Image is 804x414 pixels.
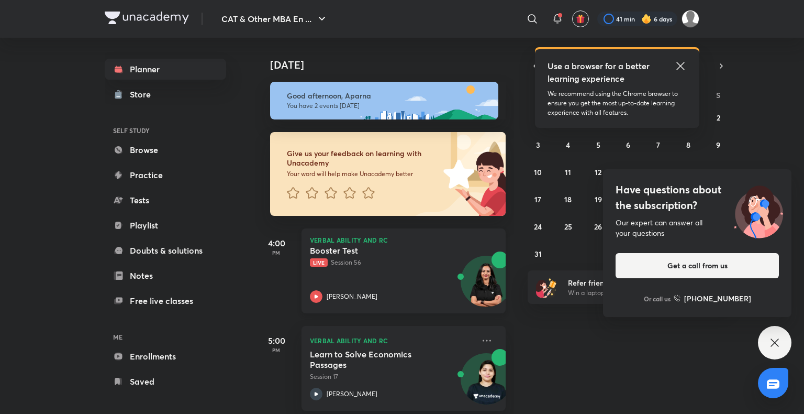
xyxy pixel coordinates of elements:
p: Verbal Ability and RC [310,334,474,347]
button: August 4, 2025 [560,136,576,153]
p: Your word will help make Unacademy better [287,170,440,178]
abbr: August 7, 2025 [656,140,660,150]
button: August 5, 2025 [590,136,607,153]
h6: Refer friends [568,277,697,288]
a: Tests [105,190,226,211]
button: Get a call from us [616,253,779,278]
button: August 19, 2025 [590,191,607,208]
img: avatar [576,14,585,24]
img: Company Logo [105,12,189,24]
a: Free live classes [105,290,226,311]
h6: SELF STUDY [105,122,226,139]
img: referral [536,277,557,298]
abbr: August 18, 2025 [564,194,572,204]
p: [PERSON_NAME] [327,389,377,399]
h6: ME [105,328,226,346]
abbr: August 25, 2025 [564,222,572,232]
button: August 31, 2025 [530,245,546,262]
h5: Learn to Solve Economics Passages [310,349,440,370]
button: August 17, 2025 [530,191,546,208]
abbr: August 13, 2025 [624,167,632,177]
a: Company Logo [105,12,189,27]
abbr: August 6, 2025 [626,140,630,150]
img: Avatar [461,262,511,312]
img: Aparna Dubey [682,10,699,28]
a: Browse [105,139,226,160]
h6: Give us your feedback on learning with Unacademy [287,149,440,168]
button: August 24, 2025 [530,218,546,235]
h5: 4:00 [255,237,297,249]
abbr: August 4, 2025 [566,140,570,150]
abbr: August 26, 2025 [594,222,602,232]
a: Enrollments [105,346,226,367]
abbr: August 15, 2025 [685,167,692,177]
abbr: August 12, 2025 [595,167,601,177]
p: We recommend using the Chrome browser to ensure you get the most up-to-date learning experience w... [548,89,687,117]
img: streak [641,14,652,24]
abbr: August 10, 2025 [534,167,542,177]
h4: Have questions about the subscription? [616,182,779,213]
button: August 13, 2025 [620,164,636,180]
button: August 9, 2025 [710,136,727,153]
button: August 2, 2025 [710,109,727,126]
p: Verbal Ability and RC [310,237,497,243]
button: August 3, 2025 [530,136,546,153]
div: Our expert can answer all your questions [616,217,779,238]
a: Planner [105,59,226,80]
img: ttu_illustration_new.svg [725,182,791,238]
abbr: August 16, 2025 [714,167,722,177]
abbr: August 19, 2025 [595,194,602,204]
button: August 15, 2025 [680,164,697,180]
a: Practice [105,165,226,186]
abbr: August 14, 2025 [654,167,662,177]
img: Avatar [461,359,511,409]
p: Session 56 [310,258,474,267]
h5: Booster Test [310,245,440,256]
p: [PERSON_NAME] [327,292,377,301]
button: CAT & Other MBA En ... [215,8,334,29]
a: Doubts & solutions [105,240,226,261]
abbr: August 11, 2025 [565,167,571,177]
button: August 6, 2025 [620,136,636,153]
p: PM [255,249,297,256]
abbr: August 17, 2025 [534,194,541,204]
button: August 25, 2025 [560,218,576,235]
h4: [DATE] [270,59,516,71]
button: August 16, 2025 [710,164,727,180]
abbr: August 3, 2025 [536,140,540,150]
button: avatar [572,10,589,27]
h6: Good afternoon, Aparna [287,91,489,101]
p: PM [255,347,297,353]
button: August 26, 2025 [590,218,607,235]
a: Saved [105,371,226,392]
h5: 5:00 [255,334,297,347]
abbr: August 2, 2025 [717,113,720,123]
a: Playlist [105,215,226,236]
p: You have 2 events [DATE] [287,102,489,110]
abbr: August 9, 2025 [716,140,720,150]
h6: [PHONE_NUMBER] [684,293,751,304]
h5: Use a browser for a better learning experience [548,60,652,85]
button: August 10, 2025 [530,164,546,180]
button: August 8, 2025 [680,136,697,153]
button: August 11, 2025 [560,164,576,180]
img: afternoon [270,82,498,119]
span: Live [310,258,328,267]
abbr: August 5, 2025 [596,140,600,150]
button: August 18, 2025 [560,191,576,208]
abbr: Saturday [716,90,720,100]
img: feedback_image [408,132,506,216]
p: Or call us [644,294,671,303]
a: Notes [105,265,226,286]
button: August 14, 2025 [650,164,666,180]
a: Store [105,84,226,105]
div: Store [130,88,157,101]
abbr: August 8, 2025 [686,140,690,150]
button: August 12, 2025 [590,164,607,180]
button: August 7, 2025 [650,136,666,153]
abbr: August 31, 2025 [534,249,542,259]
a: [PHONE_NUMBER] [674,293,751,304]
p: Win a laptop, vouchers & more [568,288,697,298]
abbr: August 24, 2025 [534,222,542,232]
p: Session 17 [310,372,474,382]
